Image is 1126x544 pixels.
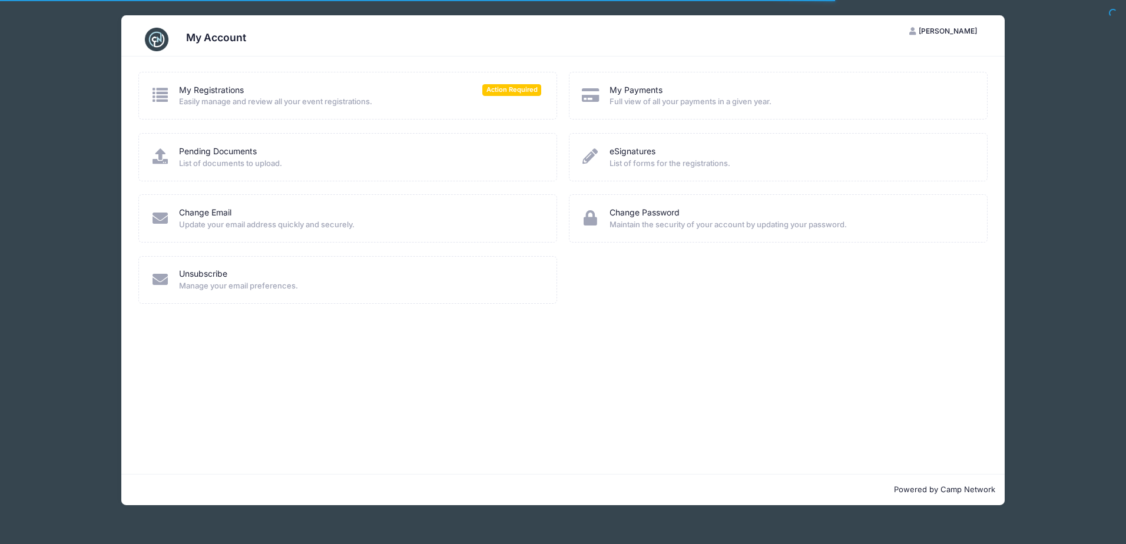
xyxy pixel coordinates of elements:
[919,26,977,35] span: [PERSON_NAME]
[899,21,988,41] button: [PERSON_NAME]
[179,158,541,170] span: List of documents to upload.
[179,145,257,158] a: Pending Documents
[179,84,244,97] a: My Registrations
[610,207,680,219] a: Change Password
[610,96,972,108] span: Full view of all your payments in a given year.
[131,484,995,496] p: Powered by Camp Network
[179,207,231,219] a: Change Email
[610,145,655,158] a: eSignatures
[610,219,972,231] span: Maintain the security of your account by updating your password.
[610,158,972,170] span: List of forms for the registrations.
[610,84,663,97] a: My Payments
[179,280,541,292] span: Manage your email preferences.
[179,219,541,231] span: Update your email address quickly and securely.
[145,28,168,51] img: CampNetwork
[179,96,541,108] span: Easily manage and review all your event registrations.
[186,31,246,44] h3: My Account
[179,268,227,280] a: Unsubscribe
[482,84,541,95] span: Action Required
